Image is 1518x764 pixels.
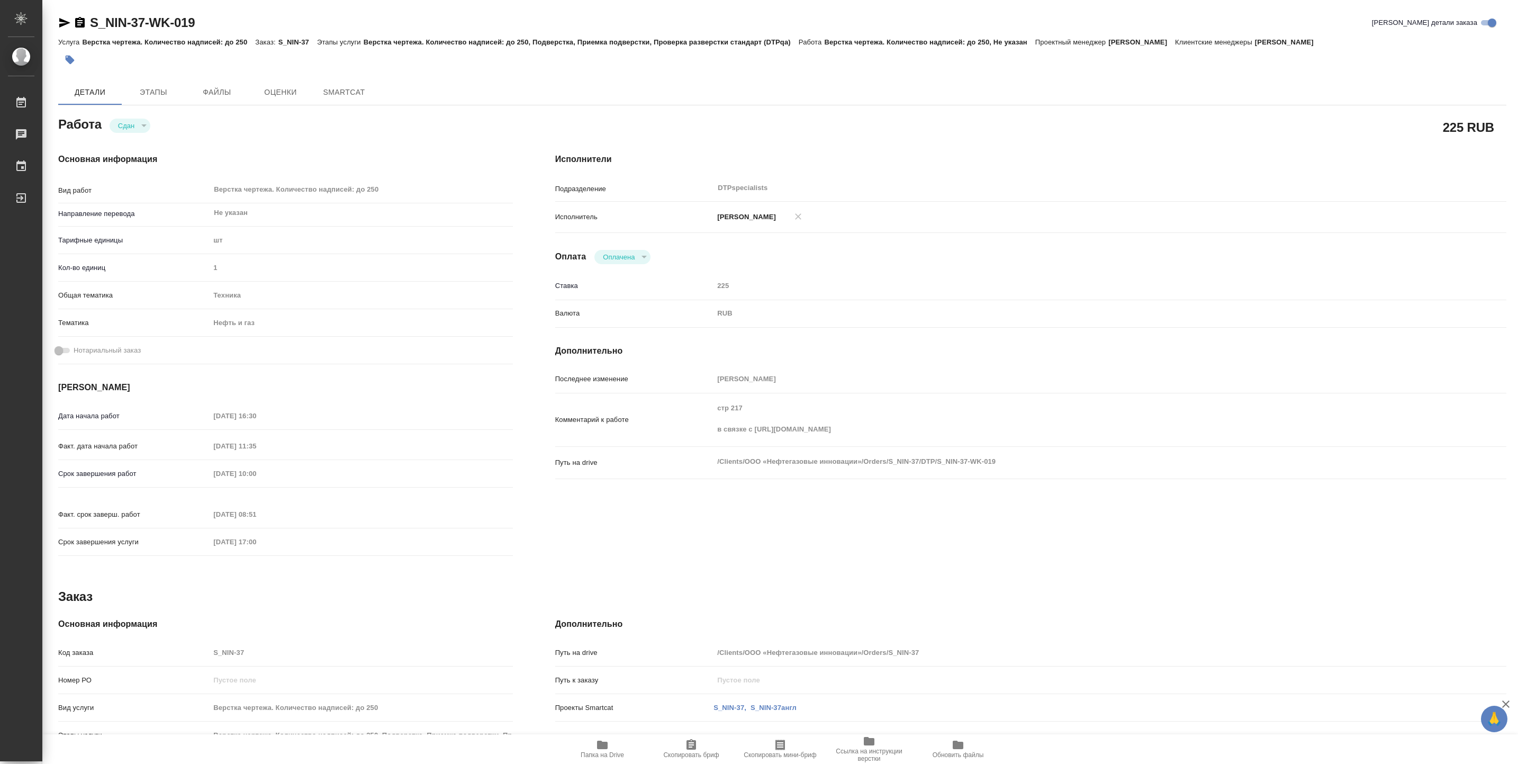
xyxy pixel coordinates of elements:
p: Номер РО [58,675,210,686]
p: Подразделение [555,184,714,194]
input: Пустое поле [210,645,512,660]
h4: [PERSON_NAME] [58,381,513,394]
button: Скопировать мини-бриф [736,734,825,764]
span: Оценки [255,86,306,99]
p: Ставка [555,281,714,291]
h4: Дополнительно [555,618,1506,631]
p: Вид работ [58,185,210,196]
p: Срок завершения работ [58,469,210,479]
span: Скопировать мини-бриф [744,751,816,759]
a: S_NIN-37, [713,704,746,712]
p: Факт. срок заверш. работ [58,509,210,520]
input: Пустое поле [713,645,1427,660]
p: Общая тематика [58,290,210,301]
button: Скопировать ссылку для ЯМессенджера [58,16,71,29]
p: Кол-во единиц [58,263,210,273]
button: Ссылка на инструкции верстки [825,734,914,764]
h4: Исполнители [555,153,1506,166]
button: Папка на Drive [558,734,647,764]
input: Пустое поле [210,408,302,424]
input: Пустое поле [210,700,512,715]
p: Этапы услуги [317,38,364,46]
input: Пустое поле [210,260,512,275]
p: S_NIN-37 [278,38,317,46]
h4: Оплата [555,250,586,263]
span: 🙏 [1485,708,1503,730]
p: [PERSON_NAME] [1108,38,1175,46]
h2: 225 RUB [1443,118,1494,136]
p: Верстка чертежа. Количество надписей: до 250, Подверстка, Приемка подверстки, Проверка разверстки... [364,38,799,46]
h4: Дополнительно [555,345,1506,357]
p: Исполнитель [555,212,714,222]
div: RUB [713,304,1427,322]
p: Путь к заказу [555,675,714,686]
input: Пустое поле [210,466,302,481]
h2: Работа [58,114,102,133]
div: Сдан [594,250,650,264]
span: Этапы [128,86,179,99]
p: Вид услуги [58,703,210,713]
span: Нотариальный заказ [74,345,141,356]
button: Обновить файлы [914,734,1002,764]
p: Этапы услуги [58,730,210,741]
p: Дата начала работ [58,411,210,421]
span: Скопировать бриф [663,751,719,759]
div: Сдан [110,119,150,133]
input: Пустое поле [210,727,512,743]
div: шт [210,231,512,249]
button: Оплачена [600,253,638,262]
a: S_NIN-37англ [751,704,797,712]
p: Верстка чертежа. Количество надписей: до 250, Не указан [824,38,1035,46]
input: Пустое поле [713,278,1427,293]
textarea: /Clients/ООО «Нефтегазовые инновации»/Orders/S_NIN-37/DTP/S_NIN-37-WK-019 [713,453,1427,471]
p: Факт. дата начала работ [58,441,210,452]
button: Скопировать ссылку [74,16,86,29]
p: Верстка чертежа. Количество надписей: до 250 [82,38,255,46]
p: Проекты Smartcat [555,703,714,713]
input: Пустое поле [210,534,302,550]
input: Пустое поле [713,371,1427,387]
span: Детали [65,86,115,99]
p: Заказ: [255,38,278,46]
input: Пустое поле [210,507,302,522]
span: Папка на Drive [581,751,624,759]
p: Последнее изменение [555,374,714,384]
input: Пустое поле [210,672,512,688]
p: Срок завершения услуги [58,537,210,547]
p: Работа [799,38,825,46]
p: Услуга [58,38,82,46]
p: Путь на drive [555,457,714,468]
span: Файлы [192,86,242,99]
button: Скопировать бриф [647,734,736,764]
p: Проектный менеджер [1035,38,1108,46]
button: 🙏 [1481,706,1507,732]
p: Тематика [58,318,210,328]
h4: Основная информация [58,153,513,166]
input: Пустое поле [210,438,302,454]
p: Код заказа [58,648,210,658]
h4: Основная информация [58,618,513,631]
p: Тарифные единицы [58,235,210,246]
p: Валюта [555,308,714,319]
p: Комментарий к работе [555,415,714,425]
input: Пустое поле [713,672,1427,688]
button: Сдан [115,121,138,130]
p: Транслитерация названий [555,734,714,744]
span: SmartCat [319,86,369,99]
div: Техника [210,286,512,304]
a: S_NIN-37-WK-019 [90,15,195,30]
span: Ссылка на инструкции верстки [831,748,907,762]
p: [PERSON_NAME] [713,212,776,222]
textarea: стр 217 в связке с [URL][DOMAIN_NAME] [713,399,1427,438]
p: Путь на drive [555,648,714,658]
div: Нефть и газ [210,314,512,332]
h2: Заказ [58,588,93,605]
button: Добавить тэг [58,48,82,71]
p: Направление перевода [58,209,210,219]
p: [PERSON_NAME] [1255,38,1322,46]
p: Клиентские менеджеры [1175,38,1255,46]
span: Обновить файлы [933,751,984,759]
span: [PERSON_NAME] детали заказа [1372,17,1477,28]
